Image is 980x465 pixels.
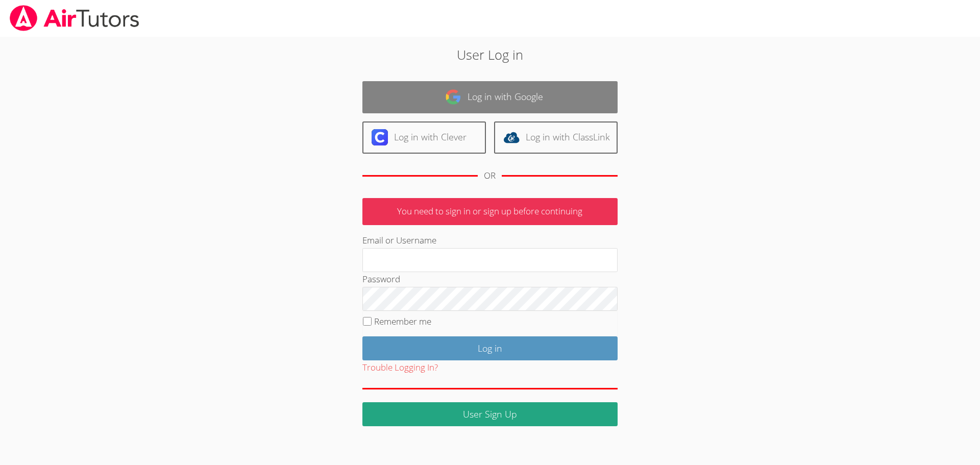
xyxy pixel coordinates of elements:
img: google-logo-50288ca7cdecda66e5e0955fdab243c47b7ad437acaf1139b6f446037453330a.svg [445,89,461,105]
button: Trouble Logging In? [362,360,438,375]
img: clever-logo-6eab21bc6e7a338710f1a6ff85c0baf02591cd810cc4098c63d3a4b26e2feb20.svg [372,129,388,145]
a: User Sign Up [362,402,618,426]
label: Remember me [374,315,431,327]
img: classlink-logo-d6bb404cc1216ec64c9a2012d9dc4662098be43eaf13dc465df04b49fa7ab582.svg [503,129,520,145]
label: Password [362,273,400,285]
label: Email or Username [362,234,436,246]
a: Log in with Clever [362,121,486,154]
a: Log in with ClassLink [494,121,618,154]
a: Log in with Google [362,81,618,113]
h2: User Log in [226,45,755,64]
img: airtutors_banner-c4298cdbf04f3fff15de1276eac7730deb9818008684d7c2e4769d2f7ddbe033.png [9,5,140,31]
p: You need to sign in or sign up before continuing [362,198,618,225]
div: OR [484,168,496,183]
input: Log in [362,336,618,360]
